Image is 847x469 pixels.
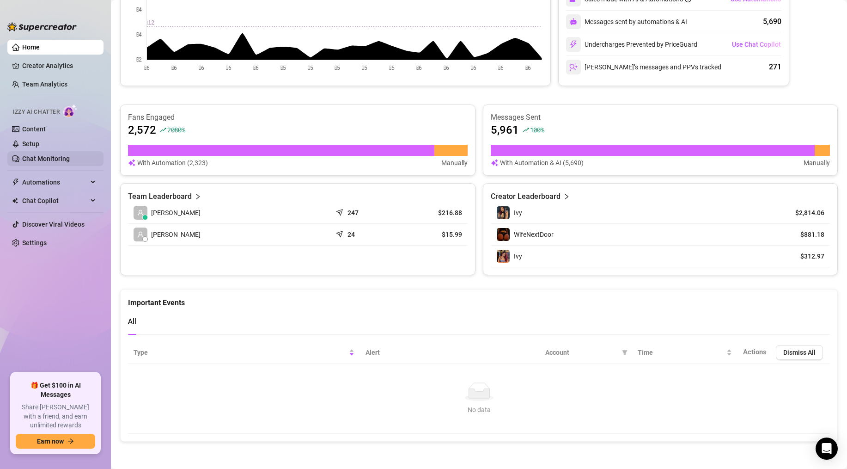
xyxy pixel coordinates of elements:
[12,197,18,204] img: Chat Copilot
[7,22,77,31] img: logo-BBDzfeDw.svg
[622,350,628,355] span: filter
[12,179,19,186] span: thunderbolt
[491,158,498,168] img: svg%3e
[782,230,824,239] article: $881.18
[63,104,78,117] img: AI Chatter
[405,230,462,239] article: $15.99
[491,123,519,137] article: 5,961
[128,158,135,168] img: svg%3e
[497,250,510,263] img: Ivy
[22,80,67,88] a: Team Analytics
[160,127,166,133] span: rise
[530,125,544,134] span: 100 %
[632,341,737,364] th: Time
[816,438,838,460] div: Open Intercom Messenger
[13,108,60,117] span: Izzy AI Chatter
[620,346,629,359] span: filter
[347,208,359,217] article: 247
[523,127,529,133] span: rise
[732,41,781,48] span: Use Chat Copilot
[128,123,156,137] article: 2,572
[137,231,144,238] span: user
[497,206,510,219] img: Ivy
[167,125,185,134] span: 2080 %
[491,112,830,123] article: Messages Sent
[569,63,578,71] img: svg%3e
[128,341,360,364] th: Type
[491,191,561,202] article: Creator Leaderboard
[22,221,85,228] a: Discover Viral Videos
[134,347,347,358] span: Type
[16,434,95,449] button: Earn nowarrow-right
[128,112,468,123] article: Fans Engaged
[545,347,618,358] span: Account
[743,348,767,356] span: Actions
[336,207,345,216] span: send
[783,349,816,356] span: Dismiss All
[22,155,70,162] a: Chat Monitoring
[441,158,468,168] article: Manually
[497,228,510,241] img: WifeNextDoor
[500,158,584,168] article: With Automation & AI (5,690)
[731,37,781,52] button: Use Chat Copilot
[137,405,821,415] div: No data
[782,208,824,217] article: $2,814.06
[195,191,201,202] span: right
[566,60,721,74] div: [PERSON_NAME]’s messages and PPVs tracked
[128,191,192,202] article: Team Leaderboard
[22,193,88,208] span: Chat Copilot
[638,347,725,358] span: Time
[570,18,577,25] img: svg%3e
[22,58,96,73] a: Creator Analytics
[151,229,201,240] span: [PERSON_NAME]
[566,37,697,52] div: Undercharges Prevented by PriceGuard
[137,158,208,168] article: With Automation (2,323)
[22,175,88,190] span: Automations
[128,317,136,326] span: All
[22,43,40,51] a: Home
[22,125,46,133] a: Content
[137,210,144,216] span: user
[782,252,824,261] article: $312.97
[514,231,554,238] span: WifeNextDoor
[776,345,823,360] button: Dismiss All
[769,62,781,73] div: 271
[37,438,64,445] span: Earn now
[336,228,345,238] span: send
[569,40,578,49] img: svg%3e
[804,158,830,168] article: Manually
[405,208,462,217] article: $216.88
[22,239,47,247] a: Settings
[566,14,687,29] div: Messages sent by automations & AI
[514,253,522,260] span: Ivy
[16,381,95,399] span: 🎁 Get $100 in AI Messages
[151,208,201,218] span: [PERSON_NAME]
[128,290,830,309] div: Important Events
[347,230,355,239] article: 24
[763,16,781,27] div: 5,690
[16,403,95,430] span: Share [PERSON_NAME] with a friend, and earn unlimited rewards
[67,438,74,444] span: arrow-right
[563,191,570,202] span: right
[514,209,522,216] span: Ivy
[360,341,540,364] th: Alert
[22,140,39,148] a: Setup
